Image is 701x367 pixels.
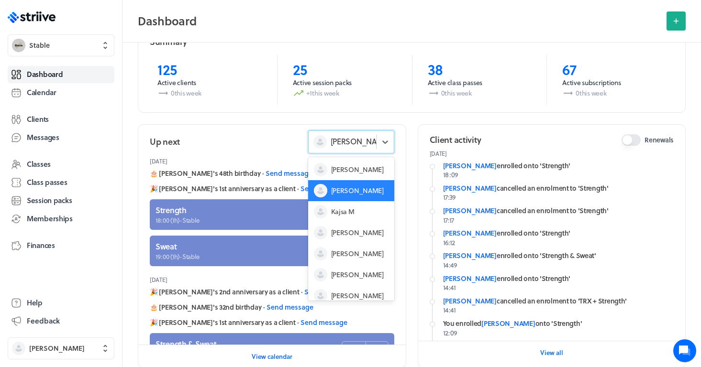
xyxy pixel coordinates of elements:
[15,111,177,130] button: New conversation
[8,129,114,146] a: Messages
[262,169,264,178] span: ·
[27,87,56,97] span: Calendar
[481,318,535,328] a: [PERSON_NAME]
[293,87,397,99] p: +1 this week
[673,339,696,362] iframe: gist-messenger-bubble-iframe
[8,156,114,173] a: Classes
[430,134,481,146] h2: Client activity
[293,61,397,78] p: 25
[359,344,362,353] span: 2
[443,296,497,306] a: [PERSON_NAME]
[428,87,532,99] p: 0 this week
[300,184,347,194] button: Send message
[443,216,674,225] p: 17:17
[8,337,114,359] button: [PERSON_NAME]
[381,344,385,353] span: 0
[622,134,641,146] button: Renewals
[331,249,384,259] span: [PERSON_NAME]
[8,66,114,83] a: Dashboard
[331,186,384,195] span: [PERSON_NAME]
[266,169,312,178] button: Send message
[443,206,674,216] div: cancelled an enrolment to 'Strength'
[138,11,661,31] h2: Dashboard
[443,319,674,328] div: You enrolled onto 'Strength'
[443,170,674,180] p: 18:09
[8,84,114,101] a: Calendar
[297,184,299,194] span: ·
[27,114,49,124] span: Clients
[331,136,390,147] span: [PERSON_NAME]
[304,287,351,297] button: Send message
[562,61,666,78] p: 67
[443,251,674,260] div: enrolled onto 'Strength & Sweat'
[27,132,59,142] span: Messages
[331,207,355,216] span: Kajsa M
[27,177,67,187] span: Class passes
[29,344,85,353] span: [PERSON_NAME]
[443,274,674,283] div: enrolled onto 'Strength'
[142,55,277,105] a: 125Active clients0this week
[150,302,394,312] div: 🎂 [PERSON_NAME]'s 32nd birthday
[297,318,299,327] span: ·
[252,352,292,361] span: View calendar
[14,64,177,94] h2: We're here to help. Ask us anything!
[150,184,394,194] div: 🎉 [PERSON_NAME]'s 1st anniversary as a client
[14,46,177,62] h1: Hi [PERSON_NAME]
[443,296,674,306] div: cancelled an enrolment to 'TRX + Strength'
[157,87,262,99] p: 0 this week
[62,117,115,125] span: New conversation
[443,260,674,270] p: 14:49
[13,149,178,160] p: Find an answer quickly
[443,161,497,171] a: [PERSON_NAME]
[12,39,25,52] img: Stable
[443,205,497,216] a: [PERSON_NAME]
[546,55,681,105] a: 67Active subscriptions0this week
[157,61,262,78] p: 125
[443,183,674,193] div: cancelled an enrolment to 'Strength'
[150,136,180,148] h2: Up next
[252,347,292,366] button: View calendar
[562,78,666,87] p: Active subscriptions
[8,294,114,312] a: Help
[8,313,114,330] button: Feedback
[150,169,394,178] div: 🎂 [PERSON_NAME]'s 48th birthday
[150,318,394,327] div: 🎉 [PERSON_NAME]'s 1st anniversary as a client
[8,192,114,209] a: Session packs
[29,41,50,50] span: Stable
[27,69,63,79] span: Dashboard
[645,135,674,145] span: Renewals
[428,61,532,78] p: 38
[8,34,114,56] button: StableStable
[150,272,394,287] header: [DATE]
[263,302,265,312] span: ·
[300,318,347,327] button: Send message
[27,316,60,326] span: Feedback
[150,36,187,48] h2: Summary
[562,87,666,99] p: 0 this week
[443,228,674,238] div: enrolled onto 'Strength'
[540,348,563,357] span: View all
[8,174,114,191] a: Class passes
[443,305,674,315] p: 14:41
[27,159,51,169] span: Classes
[443,228,497,238] a: [PERSON_NAME]
[28,164,171,183] input: Search articles
[430,150,674,157] p: [DATE]
[8,111,114,128] a: Clients
[301,287,302,297] span: ·
[540,343,563,362] button: View all
[27,195,72,205] span: Session packs
[331,228,384,237] span: [PERSON_NAME]
[277,55,412,105] a: 25Active session packs+1this week
[428,78,532,87] p: Active class passes
[27,298,43,308] span: Help
[8,210,114,227] a: Memberships
[27,214,73,224] span: Memberships
[443,328,674,338] p: 12:09
[443,283,674,292] p: 14:41
[331,165,384,174] span: [PERSON_NAME]
[8,237,114,254] a: Finances
[150,287,394,297] div: 🎉 [PERSON_NAME]'s 2nd anniversary as a client
[331,270,384,280] span: [PERSON_NAME]
[293,78,397,87] p: Active session packs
